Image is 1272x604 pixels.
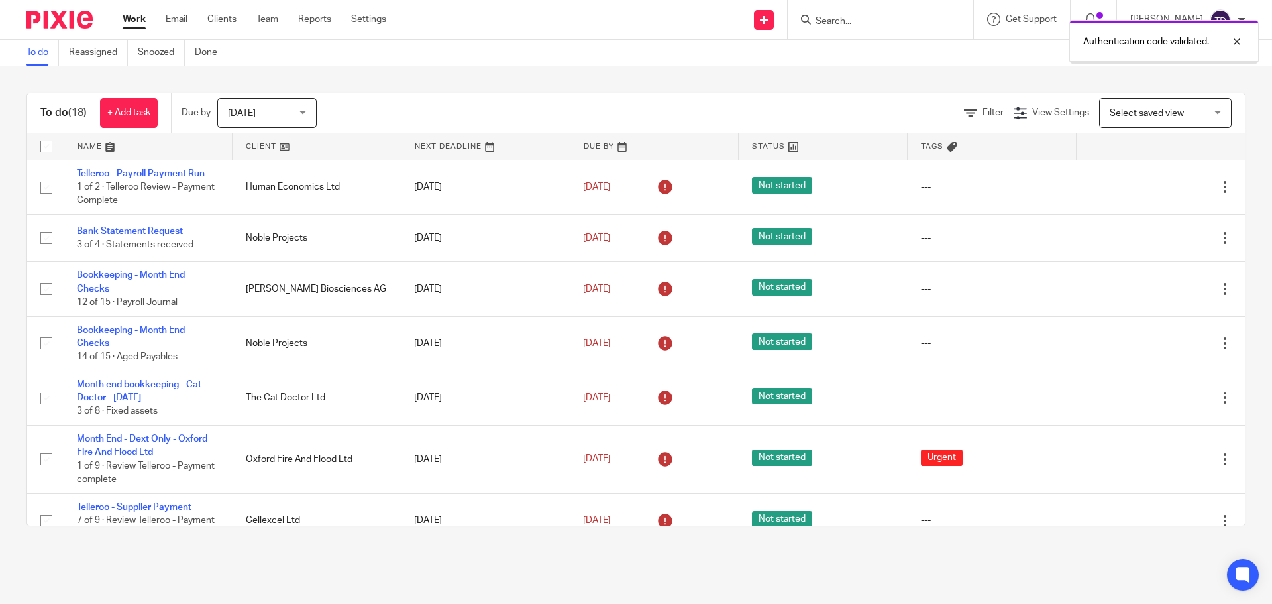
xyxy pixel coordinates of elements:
td: [PERSON_NAME] Biosciences AG [233,262,401,316]
span: [DATE] [583,233,611,243]
a: Month end bookkeeping - Cat Doctor - [DATE] [77,380,201,402]
span: [DATE] [228,109,256,118]
span: [DATE] [583,284,611,294]
td: Cellexcel Ltd [233,493,401,548]
p: Authentication code validated. [1083,35,1209,48]
span: 3 of 4 · Statements received [77,240,193,249]
span: 1 of 2 · Telleroo Review - Payment Complete [77,182,215,206]
a: Bank Statement Request [77,227,183,236]
td: [DATE] [401,214,570,261]
h1: To do [40,106,87,120]
td: [DATE] [401,371,570,425]
span: Not started [752,177,812,194]
span: (18) [68,107,87,118]
td: Noble Projects [233,316,401,371]
span: 7 of 9 · Review Telleroo - Payment complete [77,516,215,539]
span: Not started [752,388,812,404]
span: 3 of 8 · Fixed assets [77,407,158,416]
a: Reassigned [69,40,128,66]
a: Telleroo - Payroll Payment Run [77,169,205,178]
span: [DATE] [583,339,611,348]
img: Pixie [26,11,93,29]
td: Noble Projects [233,214,401,261]
a: Email [166,13,187,26]
td: [DATE] [401,160,570,214]
span: Not started [752,333,812,350]
span: [DATE] [583,393,611,402]
a: Team [256,13,278,26]
a: Work [123,13,146,26]
span: Tags [921,143,943,150]
td: The Cat Doctor Ltd [233,371,401,425]
span: View Settings [1032,108,1089,117]
a: + Add task [100,98,158,128]
div: --- [921,231,1063,245]
span: Filter [982,108,1004,117]
span: Not started [752,511,812,528]
a: Snoozed [138,40,185,66]
p: Due by [182,106,211,119]
div: --- [921,514,1063,527]
td: [DATE] [401,426,570,494]
a: Bookkeeping - Month End Checks [77,326,185,348]
div: --- [921,180,1063,194]
span: [DATE] [583,516,611,525]
span: Select saved view [1110,109,1184,118]
a: Reports [298,13,331,26]
td: Human Economics Ltd [233,160,401,214]
span: Urgent [921,450,963,466]
div: --- [921,282,1063,296]
td: Oxford Fire And Flood Ltd [233,426,401,494]
span: 14 of 15 · Aged Payables [77,352,178,361]
td: [DATE] [401,493,570,548]
div: --- [921,391,1063,404]
a: Settings [351,13,386,26]
span: [DATE] [583,455,611,464]
span: Not started [752,279,812,296]
a: Done [195,40,227,66]
div: --- [921,337,1063,350]
a: Clients [207,13,237,26]
img: svg%3E [1210,9,1231,30]
a: To do [26,40,59,66]
span: Not started [752,450,812,466]
td: [DATE] [401,262,570,316]
td: [DATE] [401,316,570,371]
span: 12 of 15 · Payroll Journal [77,298,178,307]
a: Bookkeeping - Month End Checks [77,271,185,293]
span: Not started [752,228,812,245]
a: Month End - Dext Only - Oxford Fire And Flood Ltd [77,434,207,457]
span: 1 of 9 · Review Telleroo - Payment complete [77,461,215,485]
span: [DATE] [583,182,611,192]
a: Telleroo - Supplier Payment [77,503,191,512]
